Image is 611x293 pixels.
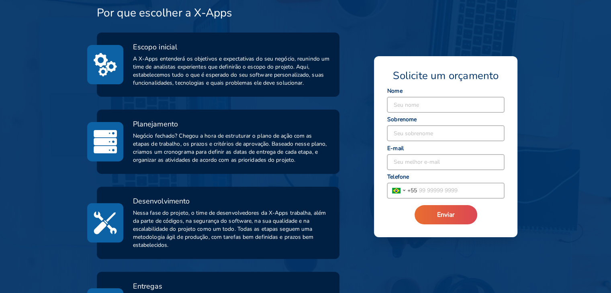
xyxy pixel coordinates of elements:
img: method3_development.svg [94,210,117,236]
input: Seu sobrenome [387,126,504,141]
h3: Por que escolher a X-Apps [97,6,232,20]
span: + 55 [407,186,417,195]
input: 99 99999 9999 [417,183,504,198]
span: A X-Apps entenderá os objetivos e expectativas do seu negócio, reunindo um time de analistas expe... [133,55,330,87]
button: Enviar [415,205,477,224]
img: method1_initial_scope.svg [94,51,117,78]
img: method2_planning.svg [94,128,117,155]
span: Desenvolvimento [133,196,190,206]
span: Entregas [133,281,163,291]
span: Solicite um orçamento [393,69,499,83]
span: Negócio fechado? Chegou a hora de estruturar o plano de ação com as etapas de trabalho, os prazos... [133,132,330,164]
input: Seu melhor e-mail [387,155,504,170]
span: Enviar [437,210,455,219]
span: Nessa fase do projeto, o time de desenvolvedores da X-Apps trabalha, além da parte de códigos, na... [133,209,330,249]
input: Seu nome [387,97,504,112]
span: Escopo inicial [133,42,177,52]
span: Planejamento [133,119,178,129]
